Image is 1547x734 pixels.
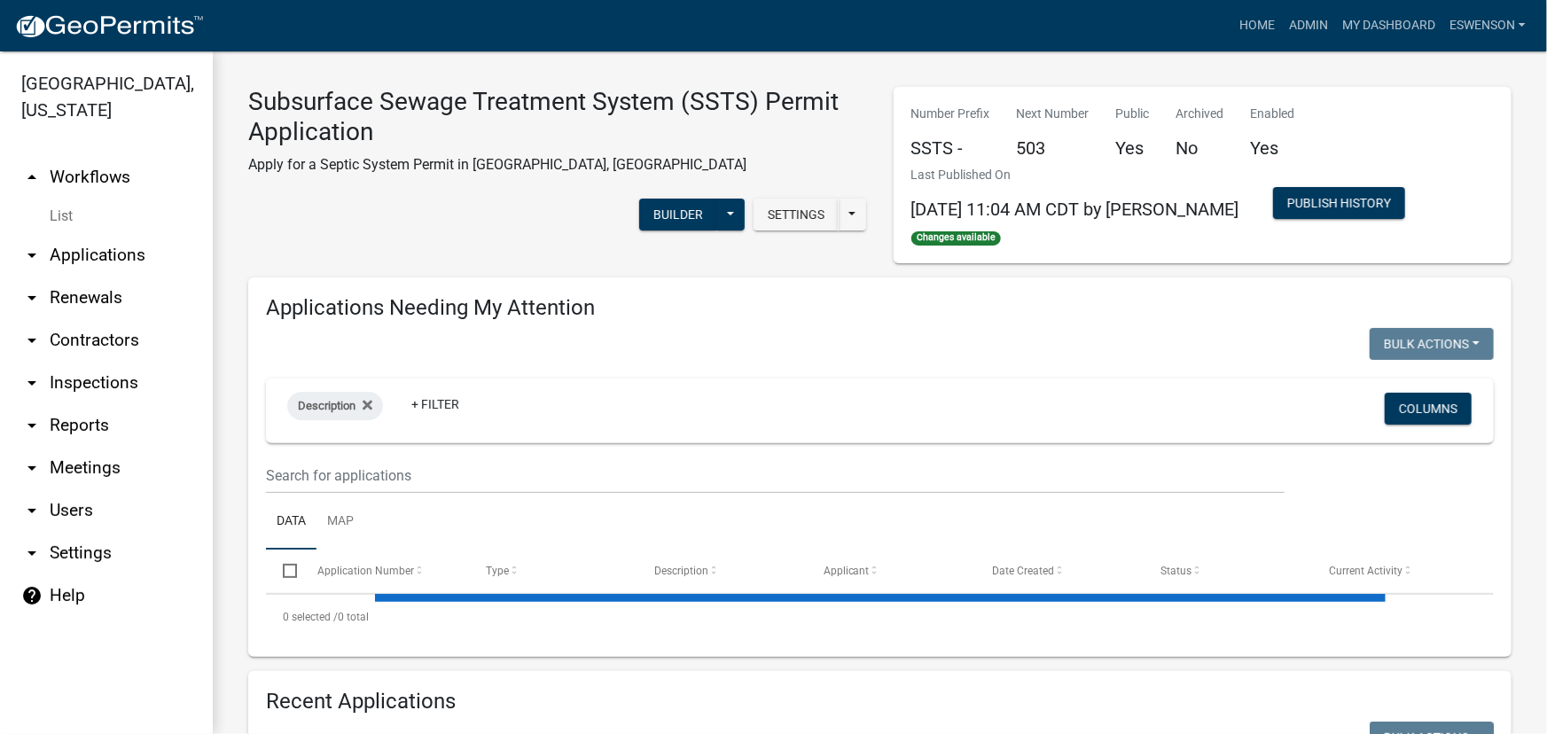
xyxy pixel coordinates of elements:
h5: Yes [1116,137,1150,159]
h5: Yes [1251,137,1295,159]
button: Builder [639,199,717,230]
span: Description [298,399,355,412]
span: Changes available [911,231,1002,246]
datatable-header-cell: Select [266,550,300,592]
p: Apply for a Septic System Permit in [GEOGRAPHIC_DATA], [GEOGRAPHIC_DATA] [248,154,867,176]
span: Status [1160,565,1192,577]
datatable-header-cell: Application Number [300,550,468,592]
p: Public [1116,105,1150,123]
i: arrow_drop_down [21,543,43,564]
p: Last Published On [911,166,1239,184]
datatable-header-cell: Date Created [975,550,1144,592]
i: arrow_drop_down [21,457,43,479]
h5: SSTS - [911,137,990,159]
i: arrow_drop_down [21,415,43,436]
datatable-header-cell: Current Activity [1313,550,1481,592]
i: arrow_drop_down [21,245,43,266]
button: Settings [754,199,839,230]
span: Type [486,565,509,577]
a: Home [1232,9,1282,43]
i: arrow_drop_down [21,287,43,308]
span: Date Created [992,565,1054,577]
datatable-header-cell: Status [1144,550,1312,592]
a: eswenson [1442,9,1533,43]
i: arrow_drop_down [21,500,43,521]
p: Archived [1176,105,1224,123]
a: Data [266,494,316,550]
i: arrow_drop_down [21,372,43,394]
p: Next Number [1017,105,1090,123]
h3: Subsurface Sewage Treatment System (SSTS) Permit Application [248,87,867,146]
h4: Recent Applications [266,689,1494,714]
i: help [21,585,43,606]
datatable-header-cell: Description [637,550,806,592]
i: arrow_drop_down [21,330,43,351]
span: Applicant [824,565,870,577]
h5: No [1176,137,1224,159]
a: Map [316,494,364,550]
a: + Filter [397,388,473,420]
a: Admin [1282,9,1335,43]
span: [DATE] 11:04 AM CDT by [PERSON_NAME] [911,199,1239,220]
i: arrow_drop_up [21,167,43,188]
span: Application Number [317,565,414,577]
a: My Dashboard [1335,9,1442,43]
h5: 503 [1017,137,1090,159]
button: Bulk Actions [1370,328,1494,360]
wm-modal-confirm: Workflow Publish History [1273,198,1405,212]
button: Columns [1385,393,1472,425]
span: Description [654,565,708,577]
p: Number Prefix [911,105,990,123]
datatable-header-cell: Type [469,550,637,592]
input: Search for applications [266,457,1285,494]
span: Current Activity [1330,565,1403,577]
datatable-header-cell: Applicant [807,550,975,592]
h4: Applications Needing My Attention [266,295,1494,321]
div: 0 total [266,595,1494,639]
span: 0 selected / [283,611,338,623]
p: Enabled [1251,105,1295,123]
button: Publish History [1273,187,1405,219]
